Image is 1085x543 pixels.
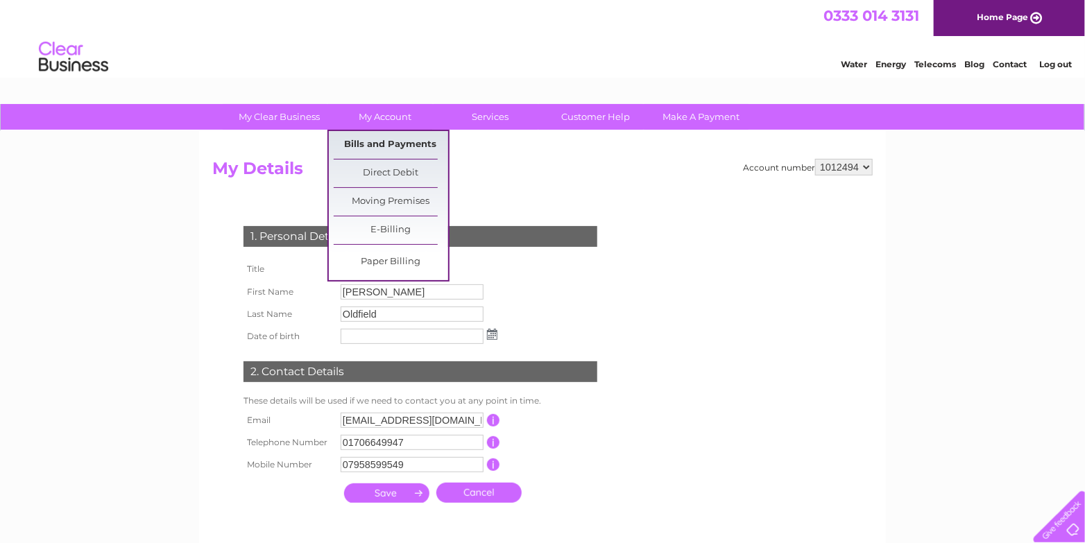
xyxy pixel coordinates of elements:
input: Information [487,414,500,426]
a: Moving Premises [334,188,448,216]
img: ... [487,329,497,340]
th: Title [240,257,337,281]
th: Mobile Number [240,454,337,476]
img: logo.png [38,36,109,78]
td: These details will be used if we need to contact you at any point in time. [240,393,601,409]
a: Cancel [436,483,522,503]
a: Log out [1039,59,1072,69]
a: My Account [328,104,443,130]
a: Make A Payment [644,104,759,130]
th: Date of birth [240,325,337,347]
input: Submit [344,483,429,503]
a: Services [434,104,548,130]
a: Telecoms [914,59,956,69]
a: Direct Debit [334,160,448,187]
a: Water [841,59,867,69]
div: 2. Contact Details [244,361,597,382]
th: Email [240,409,337,431]
a: Paper Billing [334,248,448,276]
th: Telephone Number [240,431,337,454]
div: Account number [743,159,873,175]
h2: My Details [212,159,873,185]
div: 1. Personal Details [244,226,597,247]
input: Information [487,436,500,449]
a: Customer Help [539,104,653,130]
th: First Name [240,281,337,303]
input: Information [487,458,500,471]
div: Clear Business is a trading name of Verastar Limited (registered in [GEOGRAPHIC_DATA] No. 3667643... [216,8,871,67]
a: Blog [964,59,984,69]
th: Last Name [240,303,337,325]
a: Energy [875,59,906,69]
a: Contact [993,59,1027,69]
a: 0333 014 3131 [823,7,919,24]
a: E-Billing [334,216,448,244]
a: My Clear Business [223,104,337,130]
a: Bills and Payments [334,131,448,159]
